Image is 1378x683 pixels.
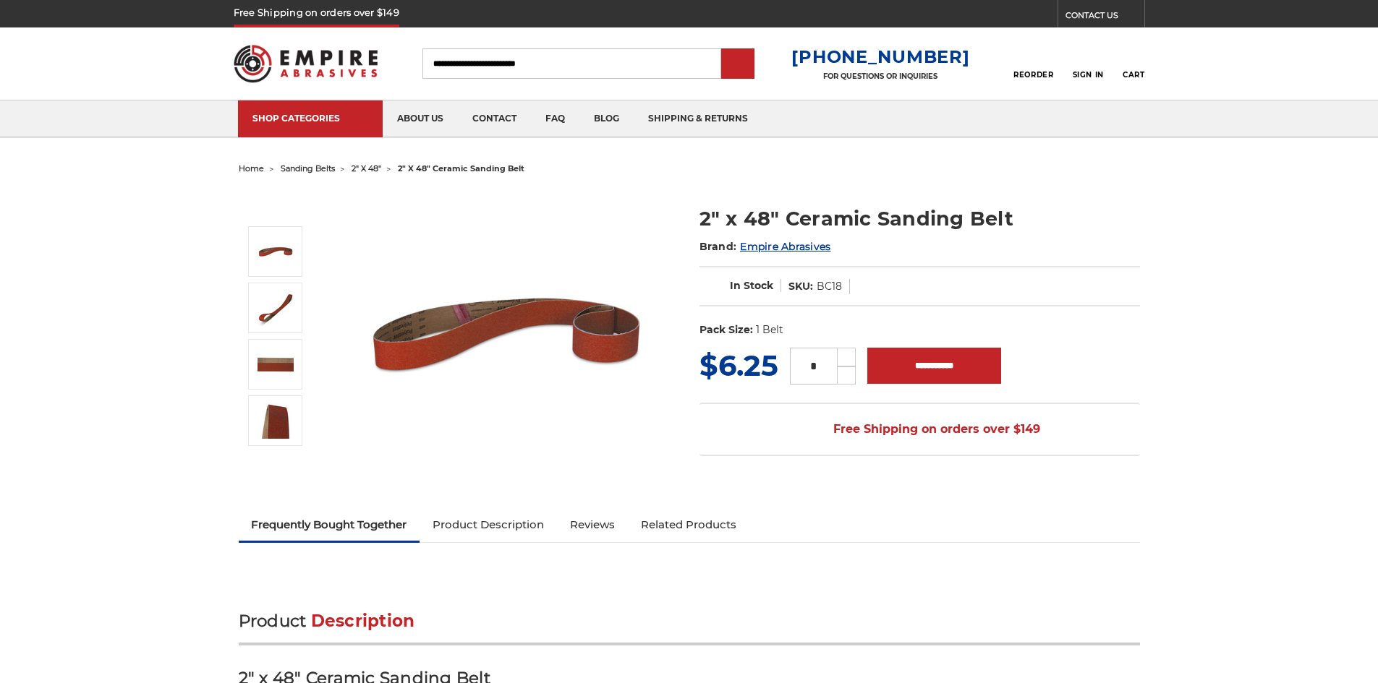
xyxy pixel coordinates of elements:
a: blog [579,100,634,137]
div: SHOP CATEGORIES [252,113,368,124]
img: 2" x 48" Cer Sanding Belt [258,346,294,382]
span: Product [239,611,307,631]
a: shipping & returns [634,100,762,137]
a: sanding belts [281,163,335,173]
a: Related Products [628,509,749,541]
span: Description [311,611,415,631]
a: Frequently Bought Together [239,509,420,541]
dd: 1 Belt [756,322,783,338]
p: FOR QUESTIONS OR INQUIRIES [791,72,969,81]
span: Reorder [1013,70,1053,80]
span: $6.25 [699,348,778,383]
img: 2" x 48" Sanding Belt - Ceramic [258,233,294,270]
a: Product Description [420,509,557,541]
img: 2" x 48" Sanding Belt - Ceramic [362,189,652,478]
img: 2" x 48" Ceramic Sanding Belt [258,290,294,326]
input: Submit [723,50,752,79]
span: Sign In [1073,70,1104,80]
span: 2" x 48" ceramic sanding belt [398,163,524,173]
a: Cart [1123,48,1144,80]
a: Reorder [1013,48,1053,79]
a: home [239,163,264,173]
a: [PHONE_NUMBER] [791,46,969,67]
a: faq [531,100,579,137]
img: Empire Abrasives [234,35,378,92]
span: Brand: [699,240,737,253]
dd: BC18 [817,279,842,294]
dt: Pack Size: [699,322,753,338]
img: 2" x 48" - Ceramic Sanding Belt [258,403,294,439]
dt: SKU: [788,279,813,294]
span: In Stock [730,279,773,292]
a: contact [458,100,531,137]
a: about us [383,100,458,137]
a: CONTACT US [1066,7,1144,27]
a: Empire Abrasives [740,240,830,253]
a: 2" x 48" [352,163,381,173]
span: Free Shipping on orders over $149 [799,415,1040,444]
span: Cart [1123,70,1144,80]
a: Reviews [557,509,628,541]
h1: 2" x 48" Ceramic Sanding Belt [699,205,1140,233]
